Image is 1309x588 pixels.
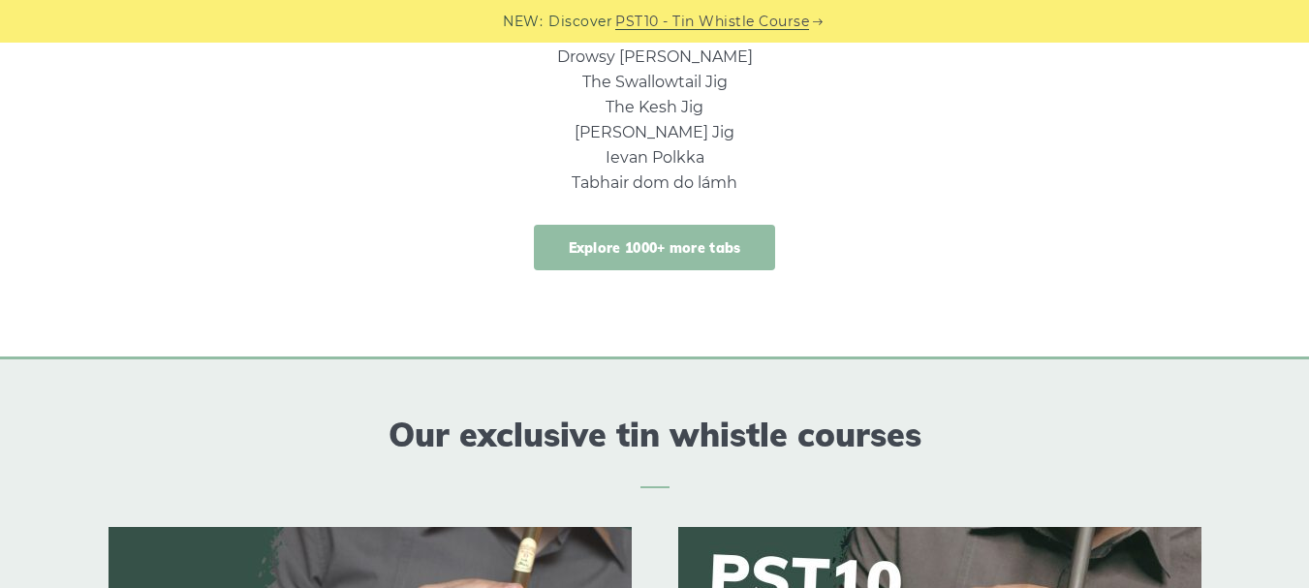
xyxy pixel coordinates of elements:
span: Discover [548,11,612,33]
a: Tabhair dom do lámh [572,173,737,192]
a: The Swallowtail Jig [582,73,728,91]
a: Ievan Polkka [606,148,704,167]
span: NEW: [503,11,543,33]
a: Explore 1000+ more tabs [534,225,776,270]
a: The Kesh Jig [606,98,703,116]
a: [PERSON_NAME] Jig [575,123,734,141]
a: Drowsy [PERSON_NAME] [557,47,753,66]
h2: Our exclusive tin whistle courses [109,416,1201,488]
a: PST10 - Tin Whistle Course [615,11,809,33]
